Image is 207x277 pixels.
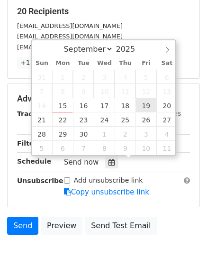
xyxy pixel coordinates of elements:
[85,217,157,235] a: Send Test Email
[64,158,99,166] span: Send now
[52,60,73,66] span: Mon
[52,70,73,84] span: September 1, 2025
[73,127,94,141] span: September 30, 2025
[94,70,115,84] span: September 3, 2025
[17,33,123,40] small: [EMAIL_ADDRESS][DOMAIN_NAME]
[74,175,143,185] label: Add unsubscribe link
[94,60,115,66] span: Wed
[115,141,135,155] span: October 9, 2025
[135,70,156,84] span: September 5, 2025
[156,84,177,98] span: September 13, 2025
[135,112,156,127] span: September 26, 2025
[32,84,53,98] span: September 7, 2025
[32,98,53,112] span: September 14, 2025
[17,57,57,69] a: +17 more
[115,84,135,98] span: September 11, 2025
[73,98,94,112] span: September 16, 2025
[113,45,147,54] input: Year
[52,141,73,155] span: October 6, 2025
[115,60,135,66] span: Thu
[94,98,115,112] span: September 17, 2025
[32,112,53,127] span: September 21, 2025
[17,44,123,51] small: [EMAIL_ADDRESS][DOMAIN_NAME]
[94,84,115,98] span: September 10, 2025
[17,93,190,104] h5: Advanced
[64,188,149,196] a: Copy unsubscribe link
[156,60,177,66] span: Sat
[115,127,135,141] span: October 2, 2025
[17,6,190,17] h5: 20 Recipients
[73,84,94,98] span: September 9, 2025
[156,98,177,112] span: September 20, 2025
[32,70,53,84] span: August 31, 2025
[17,157,51,165] strong: Schedule
[135,127,156,141] span: October 3, 2025
[17,177,63,185] strong: Unsubscribe
[115,98,135,112] span: September 18, 2025
[73,60,94,66] span: Tue
[115,112,135,127] span: September 25, 2025
[32,127,53,141] span: September 28, 2025
[115,70,135,84] span: September 4, 2025
[94,112,115,127] span: September 24, 2025
[32,141,53,155] span: October 5, 2025
[156,141,177,155] span: October 11, 2025
[135,141,156,155] span: October 10, 2025
[41,217,82,235] a: Preview
[17,22,123,29] small: [EMAIL_ADDRESS][DOMAIN_NAME]
[156,70,177,84] span: September 6, 2025
[73,141,94,155] span: October 7, 2025
[73,112,94,127] span: September 23, 2025
[94,127,115,141] span: October 1, 2025
[52,98,73,112] span: September 15, 2025
[52,112,73,127] span: September 22, 2025
[135,84,156,98] span: September 12, 2025
[135,60,156,66] span: Fri
[135,98,156,112] span: September 19, 2025
[17,139,41,147] strong: Filters
[156,112,177,127] span: September 27, 2025
[156,127,177,141] span: October 4, 2025
[7,217,38,235] a: Send
[17,110,49,118] strong: Tracking
[160,231,207,277] iframe: Chat Widget
[52,127,73,141] span: September 29, 2025
[73,70,94,84] span: September 2, 2025
[32,60,53,66] span: Sun
[52,84,73,98] span: September 8, 2025
[94,141,115,155] span: October 8, 2025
